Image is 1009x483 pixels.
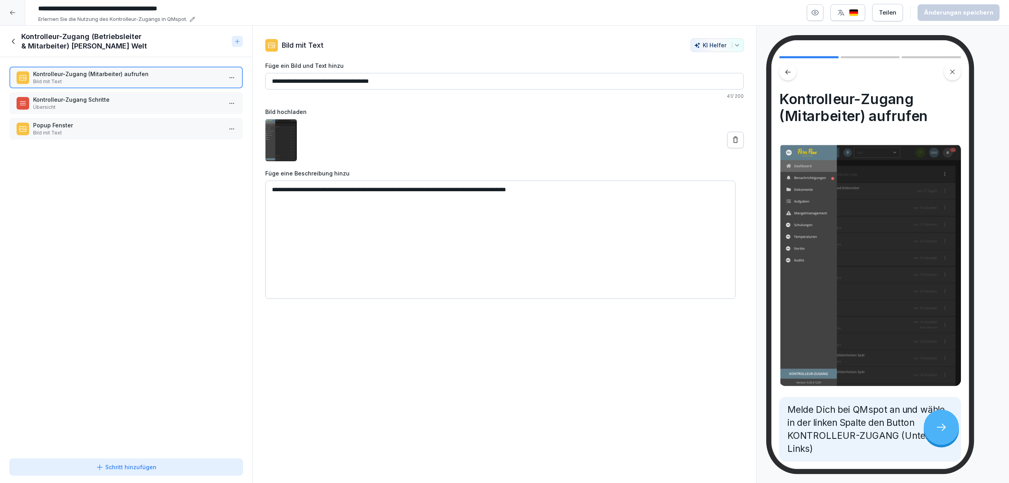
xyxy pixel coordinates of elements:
[918,4,1000,21] button: Änderungen speichern
[779,144,961,386] img: Bild und Text Vorschau
[38,15,187,23] p: Erlernen Sie die Nutzung des Kontrolleur-Zugangs in QMspot.
[924,8,993,17] div: Änderungen speichern
[9,118,243,140] div: Popup FensterBild mit Text
[849,9,858,17] img: de.svg
[265,62,744,70] label: Füge ein Bild und Text hinzu
[282,40,324,50] p: Bild mit Text
[33,78,222,85] p: Bild mit Text
[872,4,903,21] button: Teilen
[691,38,744,52] button: KI Helfer
[96,463,156,471] div: Schritt hinzufügen
[33,95,222,104] p: Kontrolleur-Zugang Schritte
[265,93,744,100] p: 41 / 200
[265,108,744,116] label: Bild hochladen
[265,119,297,161] img: lmsdjyefe2qqqvhqzbso049g.png
[9,67,243,88] div: Kontrolleur-Zugang (Mitarbeiter) aufrufenBild mit Text
[21,32,229,51] h1: Kontrolleur-Zugang (Betriebsleiter & Mitarbeiter) [PERSON_NAME] Welt
[779,90,961,125] h4: Kontrolleur-Zugang (Mitarbeiter) aufrufen
[33,129,222,136] p: Bild mit Text
[9,92,243,114] div: Kontrolleur-Zugang SchritteÜbersicht
[694,42,740,48] div: KI Helfer
[33,70,222,78] p: Kontrolleur-Zugang (Mitarbeiter) aufrufen
[787,403,953,455] p: Melde Dich bei QMspot an und wähle in der linken Spalte den Button KONTROLLEUR-ZUGANG (Unten Links)
[33,104,222,111] p: Übersicht
[265,169,744,177] label: Füge eine Beschreibung hinzu
[9,459,243,476] button: Schritt hinzufügen
[33,121,222,129] p: Popup Fenster
[879,8,896,17] div: Teilen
